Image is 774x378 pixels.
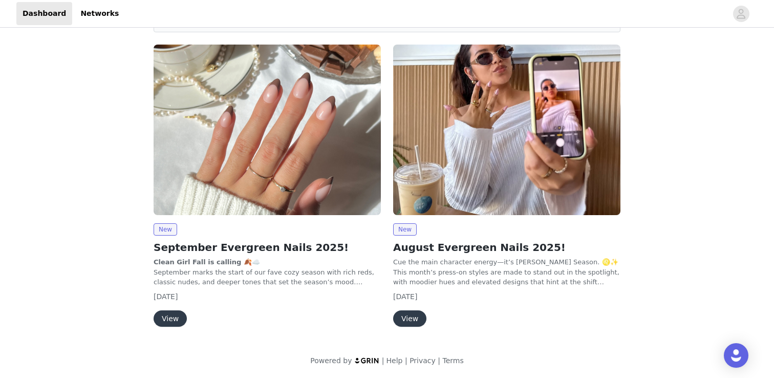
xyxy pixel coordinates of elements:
a: Privacy [410,356,436,365]
button: View [393,310,426,327]
div: Open Intercom Messenger [724,343,748,368]
strong: Clean Girl Fall is calling 🍂☁️ [154,258,260,266]
span: [DATE] [393,292,417,301]
span: New [393,223,417,236]
a: Help [386,356,403,365]
a: View [154,315,187,323]
a: Dashboard [16,2,72,25]
img: Glamnetic [154,45,381,215]
span: | [382,356,384,365]
a: Networks [74,2,125,25]
p: September marks the start of our fave cozy season with rich reds, classic nudes, and deeper tones... [154,257,381,287]
h2: September Evergreen Nails 2025! [154,240,381,255]
img: logo [354,357,380,364]
img: Glamnetic [393,45,620,215]
a: View [393,315,426,323]
button: View [154,310,187,327]
h2: August Evergreen Nails 2025! [393,240,620,255]
span: New [154,223,177,236]
p: Cue the main character energy—it’s [PERSON_NAME] Season. ♌️✨ This month’s press-on styles are mad... [393,257,620,287]
span: [DATE] [154,292,178,301]
span: | [405,356,407,365]
a: Terms [442,356,463,365]
span: | [438,356,440,365]
span: Powered by [310,356,352,365]
div: avatar [736,6,746,22]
